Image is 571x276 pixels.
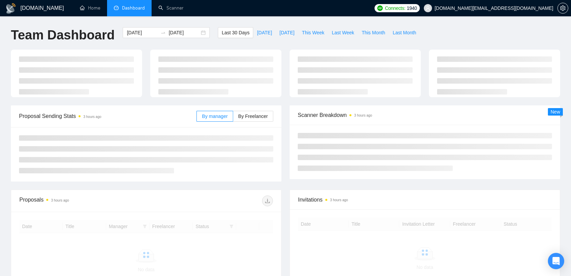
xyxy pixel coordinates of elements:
a: setting [557,5,568,11]
span: New [551,109,560,115]
span: This Month [362,29,385,36]
time: 3 hours ago [330,198,348,202]
input: End date [169,29,200,36]
input: Start date [127,29,158,36]
span: By manager [202,114,227,119]
span: [DATE] [257,29,272,36]
span: Proposal Sending Stats [19,112,196,120]
button: Last Week [328,27,358,38]
span: swap-right [160,30,166,35]
span: Dashboard [122,5,145,11]
button: [DATE] [253,27,276,38]
span: Connects: [385,4,405,12]
span: dashboard [114,5,119,10]
button: Last 30 Days [218,27,253,38]
span: [DATE] [279,29,294,36]
span: Scanner Breakdown [298,111,552,119]
span: user [426,6,430,11]
div: Open Intercom Messenger [548,253,564,269]
span: 1940 [407,4,417,12]
span: This Week [302,29,324,36]
time: 3 hours ago [51,199,69,202]
a: homeHome [80,5,100,11]
a: searchScanner [158,5,184,11]
time: 3 hours ago [83,115,101,119]
span: By Freelancer [238,114,268,119]
img: upwork-logo.png [377,5,383,11]
div: Proposals [19,195,146,206]
span: to [160,30,166,35]
img: logo [5,3,16,14]
button: [DATE] [276,27,298,38]
span: Last Week [332,29,354,36]
h1: Team Dashboard [11,27,115,43]
button: Last Month [389,27,420,38]
span: Invitations [298,195,552,204]
time: 3 hours ago [354,114,372,117]
button: setting [557,3,568,14]
span: Last 30 Days [222,29,249,36]
span: Last Month [393,29,416,36]
button: This Month [358,27,389,38]
button: This Week [298,27,328,38]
